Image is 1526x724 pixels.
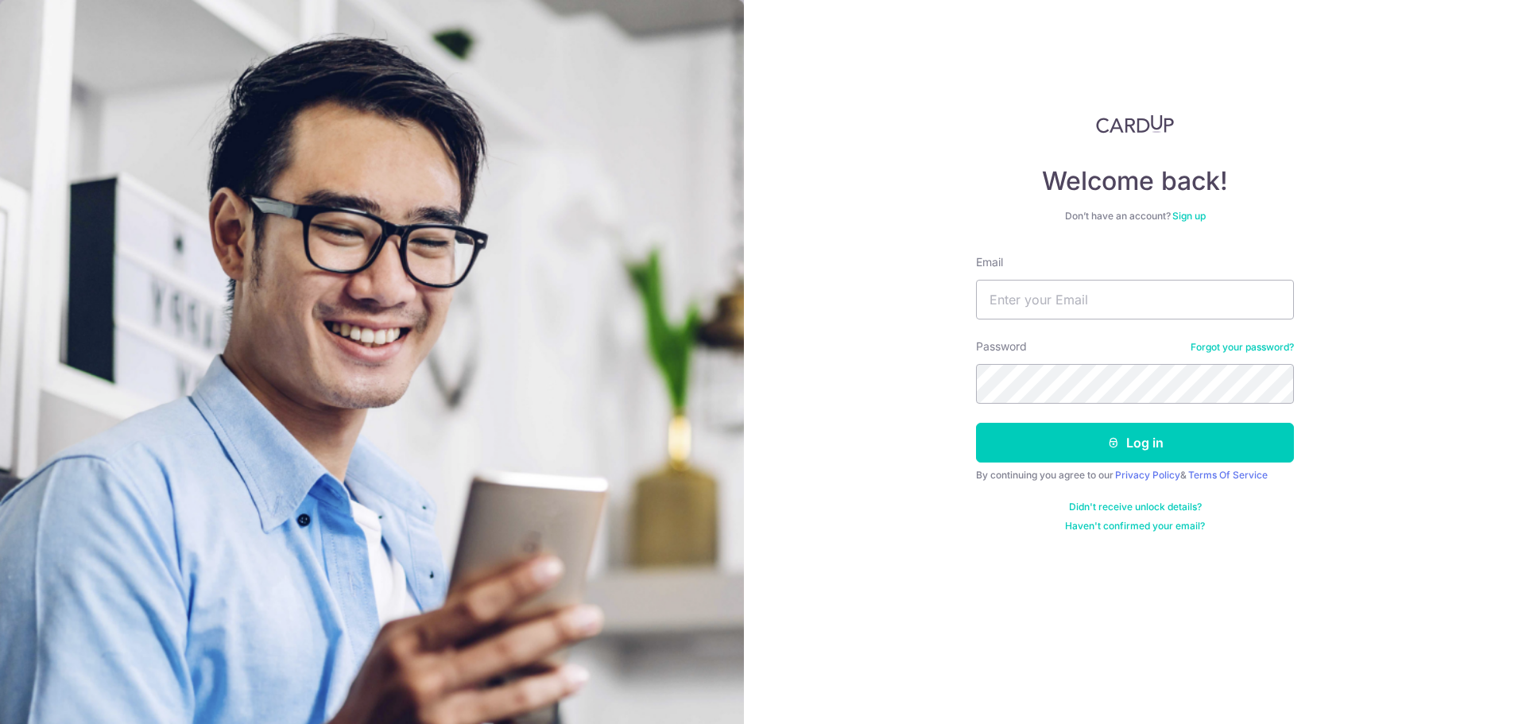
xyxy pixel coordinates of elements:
a: Forgot your password? [1191,341,1294,354]
h4: Welcome back! [976,165,1294,197]
div: By continuing you agree to our & [976,469,1294,482]
a: Terms Of Service [1188,469,1268,481]
button: Log in [976,423,1294,463]
a: Sign up [1172,210,1206,222]
a: Privacy Policy [1115,469,1180,481]
a: Didn't receive unlock details? [1069,501,1202,513]
label: Email [976,254,1003,270]
a: Haven't confirmed your email? [1065,520,1205,532]
div: Don’t have an account? [976,210,1294,223]
label: Password [976,339,1027,354]
img: CardUp Logo [1096,114,1174,134]
input: Enter your Email [976,280,1294,319]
